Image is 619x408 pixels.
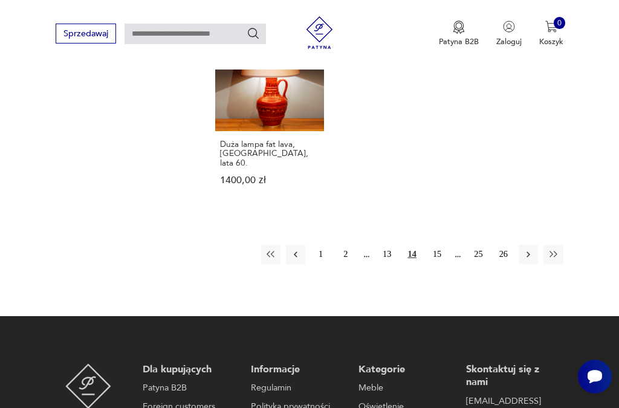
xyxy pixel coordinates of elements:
p: Zaloguj [496,36,522,47]
p: Koszyk [539,36,563,47]
img: Ikona medalu [453,21,465,34]
iframe: Smartsupp widget button [578,360,612,393]
p: Dla kupujących [143,363,234,377]
button: 1 [311,245,330,264]
button: 2 [336,245,355,264]
p: Skontaktuj się z nami [466,363,557,389]
img: Patyna - sklep z meblami i dekoracjami vintage [299,16,340,49]
div: 0 [554,17,566,29]
button: 14 [403,245,422,264]
p: 1400,00 zł [220,176,319,185]
button: 25 [468,245,488,264]
button: Sprzedawaj [56,24,115,44]
p: Kategorie [358,363,450,377]
h3: Duża lampa fat lava, [GEOGRAPHIC_DATA], lata 60. [220,140,319,167]
button: Zaloguj [496,21,522,47]
img: Ikonka użytkownika [503,21,515,33]
a: Regulamin [251,381,342,395]
a: Ikona medaluPatyna B2B [439,21,479,47]
button: 0Koszyk [539,21,563,47]
button: 13 [377,245,397,264]
a: Duża lampa fat lava, Niemcy, lata 60.Duża lampa fat lava, [GEOGRAPHIC_DATA], lata 60.1400,00 zł [215,22,324,207]
a: Sprzedawaj [56,31,115,38]
button: 15 [427,245,447,264]
img: Ikona koszyka [545,21,557,33]
a: Patyna B2B [143,381,234,395]
button: 26 [494,245,513,264]
button: Szukaj [247,27,260,40]
a: Meble [358,381,450,395]
p: Patyna B2B [439,36,479,47]
p: Informacje [251,363,342,377]
button: Patyna B2B [439,21,479,47]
